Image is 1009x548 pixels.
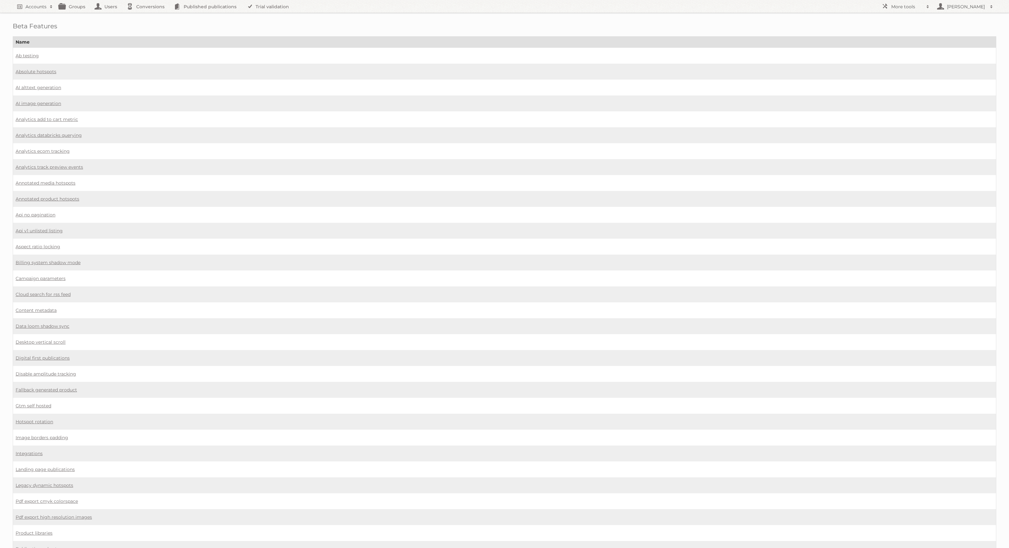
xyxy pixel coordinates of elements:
[16,53,39,59] a: Ab testing
[16,228,63,234] a: Api v1 unlisted listing
[16,387,77,393] a: Fallback generated product
[16,244,60,249] a: Aspect ratio locking
[16,419,53,425] a: Hotspot rotation
[16,85,61,90] a: AI alttext generation
[16,371,76,377] a: Disable amplitude tracking
[16,212,55,218] a: Api no pagination
[16,132,82,138] a: Analytics databricks querying
[16,69,56,74] a: Absolute hotspots
[16,435,68,440] a: Image borders padding
[16,260,81,265] a: Billing system shadow mode
[25,4,46,10] h2: Accounts
[16,403,51,409] a: Gtm self hosted
[945,4,987,10] h2: [PERSON_NAME]
[16,355,70,361] a: Digital first publications
[16,292,71,297] a: Cloud search for rss feed
[16,164,83,170] a: Analytics track preview events
[16,323,69,329] a: Data loom shadow sync
[16,148,70,154] a: Analytics ecom tracking
[13,37,996,48] th: Name
[16,116,78,122] a: Analytics add to cart metric
[16,514,92,520] a: Pdf export high resolution images
[16,101,61,106] a: AI image generation
[16,482,73,488] a: Legacy dynamic hotspots
[16,276,66,281] a: Campaign parameters
[13,22,996,30] h1: Beta Features
[16,196,79,202] a: Annotated product hotspots
[16,530,53,536] a: Product libraries
[16,451,43,456] a: Integrations
[891,4,923,10] h2: More tools
[16,180,75,186] a: Annotated media hotspots
[16,339,66,345] a: Desktop vertical scroll
[16,307,57,313] a: Content metadata
[16,498,78,504] a: Pdf export cmyk colorspace
[16,467,75,472] a: Landing page publications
